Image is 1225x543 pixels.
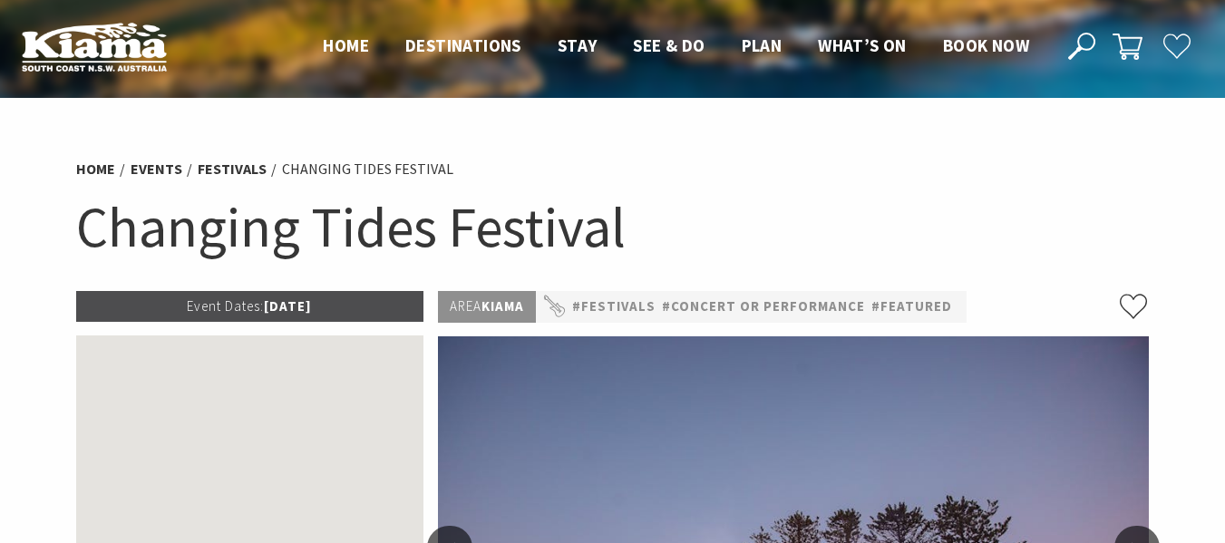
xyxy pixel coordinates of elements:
span: What’s On [818,34,907,56]
span: Area [450,297,481,315]
a: Events [131,160,182,179]
span: Event Dates: [187,297,264,315]
a: #Festivals [572,296,656,318]
a: Home [76,160,115,179]
li: Changing Tides Festival [282,158,453,181]
h1: Changing Tides Festival [76,190,1150,264]
span: Destinations [405,34,521,56]
span: Home [323,34,369,56]
a: #Featured [871,296,952,318]
nav: Main Menu [305,32,1047,62]
a: #Concert or Performance [662,296,865,318]
img: Kiama Logo [22,22,167,72]
p: Kiama [438,291,536,323]
span: Plan [742,34,783,56]
p: [DATE] [76,291,424,322]
a: Festivals [198,160,267,179]
span: See & Do [633,34,705,56]
span: Stay [558,34,598,56]
span: Book now [943,34,1029,56]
